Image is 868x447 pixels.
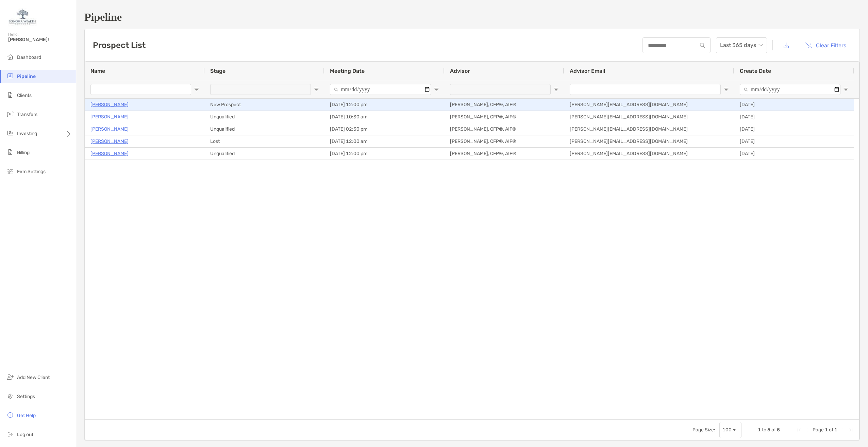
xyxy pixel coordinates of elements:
div: [DATE] 12:00 pm [324,99,445,111]
img: Zoe Logo [8,3,37,27]
div: [DATE] [734,99,854,111]
img: transfers icon [6,110,14,118]
span: Settings [17,394,35,399]
div: [PERSON_NAME], CFP®, AIF® [445,99,564,111]
div: New Prospect [205,99,324,111]
span: Pipeline [17,73,36,79]
div: [DATE] 12:00 am [324,135,445,147]
img: firm-settings icon [6,167,14,175]
span: Investing [17,131,37,136]
div: [PERSON_NAME][EMAIL_ADDRESS][DOMAIN_NAME] [564,148,734,160]
span: Add New Client [17,375,50,380]
button: Open Filter Menu [314,87,319,92]
div: [DATE] [734,148,854,160]
span: Transfers [17,112,37,117]
div: [DATE] [734,123,854,135]
a: [PERSON_NAME] [90,100,129,109]
div: Previous Page [804,427,810,433]
button: Open Filter Menu [843,87,849,92]
a: [PERSON_NAME] [90,125,129,133]
div: Unqualified [205,111,324,123]
div: [DATE] [734,135,854,147]
span: Name [90,68,105,74]
img: dashboard icon [6,53,14,61]
img: clients icon [6,91,14,99]
img: pipeline icon [6,72,14,80]
span: of [829,427,833,433]
span: Meeting Date [330,68,365,74]
div: Unqualified [205,123,324,135]
div: [PERSON_NAME], CFP®, AIF® [445,111,564,123]
img: investing icon [6,129,14,137]
button: Open Filter Menu [434,87,439,92]
div: Unqualified [205,148,324,160]
span: [PERSON_NAME]! [8,37,72,43]
span: of [771,427,776,433]
span: Clients [17,93,32,98]
span: Advisor [450,68,470,74]
div: [PERSON_NAME], CFP®, AIF® [445,123,564,135]
div: Page Size [719,422,741,438]
span: Get Help [17,413,36,418]
div: Next Page [840,427,846,433]
div: [PERSON_NAME][EMAIL_ADDRESS][DOMAIN_NAME] [564,111,734,123]
h1: Pipeline [84,11,860,23]
button: Open Filter Menu [553,87,559,92]
div: First Page [796,427,802,433]
img: input icon [700,43,705,48]
h3: Prospect List [93,40,146,50]
div: [PERSON_NAME][EMAIL_ADDRESS][DOMAIN_NAME] [564,99,734,111]
button: Open Filter Menu [194,87,199,92]
img: billing icon [6,148,14,156]
img: add_new_client icon [6,373,14,381]
div: [DATE] [734,111,854,123]
span: Page [813,427,824,433]
a: [PERSON_NAME] [90,113,129,121]
div: Lost [205,135,324,147]
span: to [762,427,766,433]
span: 1 [834,427,837,433]
input: Create Date Filter Input [740,84,840,95]
button: Clear Filters [800,38,851,53]
div: [DATE] 12:00 pm [324,148,445,160]
div: [DATE] 10:30 am [324,111,445,123]
span: Billing [17,150,30,155]
span: Dashboard [17,54,41,60]
a: [PERSON_NAME] [90,137,129,146]
div: [PERSON_NAME], CFP®, AIF® [445,148,564,160]
input: Name Filter Input [90,84,191,95]
div: 100 [722,427,732,433]
div: Last Page [848,427,854,433]
span: 1 [825,427,828,433]
a: [PERSON_NAME] [90,149,129,158]
span: Firm Settings [17,169,46,175]
img: get-help icon [6,411,14,419]
span: Create Date [740,68,771,74]
div: [PERSON_NAME][EMAIL_ADDRESS][DOMAIN_NAME] [564,123,734,135]
span: 1 [758,427,761,433]
span: 5 [767,427,770,433]
button: Open Filter Menu [723,87,729,92]
div: [PERSON_NAME], CFP®, AIF® [445,135,564,147]
div: [DATE] 02:30 pm [324,123,445,135]
span: Last 365 days [720,38,763,53]
span: Stage [210,68,226,74]
div: [PERSON_NAME][EMAIL_ADDRESS][DOMAIN_NAME] [564,135,734,147]
img: logout icon [6,430,14,438]
span: 5 [777,427,780,433]
span: Advisor Email [570,68,605,74]
img: settings icon [6,392,14,400]
input: Advisor Email Filter Input [570,84,721,95]
input: Meeting Date Filter Input [330,84,431,95]
span: Log out [17,432,33,437]
div: Page Size: [692,427,715,433]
